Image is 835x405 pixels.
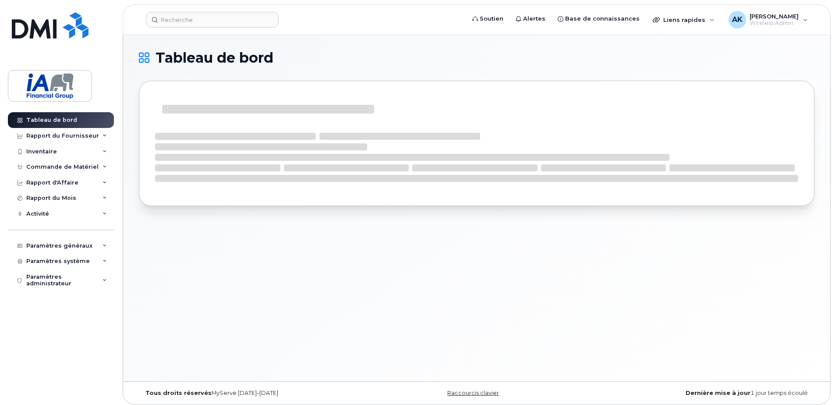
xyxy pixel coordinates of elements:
a: Raccourcis clavier [447,390,499,396]
strong: Tous droits réservés [145,390,212,396]
div: MyServe [DATE]–[DATE] [139,390,364,397]
strong: Dernière mise à jour [686,390,750,396]
span: Tableau de bord [156,51,273,64]
div: 1 jour temps écoulé [589,390,814,397]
